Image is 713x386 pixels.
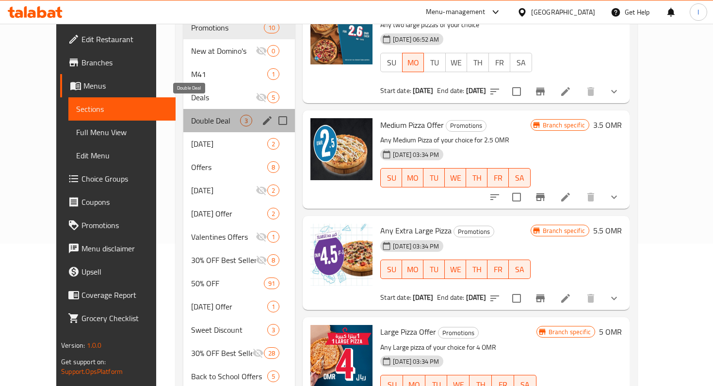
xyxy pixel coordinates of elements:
span: I [697,7,699,17]
div: Sweet Discount [191,324,267,336]
button: delete [579,287,602,310]
span: SU [385,171,398,185]
button: WE [445,260,466,279]
button: WE [445,168,466,187]
button: TH [466,260,487,279]
span: Deals [191,92,256,103]
button: show more [602,80,626,103]
button: SA [509,260,530,279]
span: Start date: [380,291,411,304]
a: Menu disclaimer [60,237,175,260]
span: MO [406,56,420,70]
div: [GEOGRAPHIC_DATA] [531,7,595,17]
svg: Inactive section [256,92,267,103]
button: MO [402,53,424,72]
span: SA [514,56,528,70]
a: Support.OpsPlatform [61,365,123,378]
span: Coverage Report [81,289,167,301]
div: Menu-management [426,6,486,18]
a: Full Menu View [68,121,175,144]
p: Any two large pizzas of your choice [380,19,532,31]
div: Promotions [191,22,264,33]
span: TH [470,262,484,277]
span: Select to update [506,81,527,102]
a: Promotions [60,214,175,237]
span: FR [491,171,505,185]
h6: 5.5 OMR [593,224,622,237]
svg: Inactive section [256,185,267,196]
span: Full Menu View [76,126,167,138]
b: [DATE] [413,291,433,304]
div: 30% OFF Best Sellers8 [183,248,295,272]
b: [DATE] [466,84,486,97]
span: Branch specific [539,121,589,130]
span: TU [427,171,441,185]
span: 30% OFF Best Sellers [191,254,256,266]
div: items [267,138,279,150]
button: TH [466,168,487,187]
span: [DATE] 03:34 PM [389,242,443,251]
h6: 3.5 OMR [593,118,622,132]
div: Valentines Offers1 [183,225,295,248]
div: Valentines Offers [191,231,256,243]
div: items [267,45,279,57]
div: items [267,301,279,312]
span: WE [450,56,463,70]
div: items [267,324,279,336]
span: Promotions [438,327,478,339]
div: Offers8 [183,155,295,179]
span: Branch specific [545,327,595,337]
span: [DATE] [191,138,267,150]
button: Branch-specific-item [529,185,552,209]
div: [DATE]2 [183,179,295,202]
button: SU [380,260,402,279]
span: 0 [268,46,279,56]
span: End date: [437,291,464,304]
span: [DATE] Offer [191,208,267,219]
span: Get support on: [61,355,106,368]
a: Edit menu item [560,86,571,97]
span: MO [406,262,420,277]
button: delete [579,80,602,103]
span: Sections [76,103,167,115]
a: Coverage Report [60,283,175,307]
img: 2 Large Pizzas Offer [310,2,373,64]
button: sort-choices [483,185,506,209]
img: Any Extra Large Pizza [310,224,373,286]
span: New at Domino's [191,45,256,57]
img: Medium Pizza Offer [310,118,373,180]
div: items [267,371,279,382]
button: WE [445,53,467,72]
button: TU [423,168,445,187]
a: Upsell [60,260,175,283]
span: FR [491,262,505,277]
span: Edit Restaurant [81,33,167,45]
span: Promotions [446,120,486,131]
span: 8 [268,163,279,172]
div: items [267,231,279,243]
div: Offers [191,161,267,173]
p: Any Medium Pizza of your choice for 2.5 OMR [380,134,530,146]
button: sort-choices [483,287,506,310]
span: TU [428,56,441,70]
button: Branch-specific-item [529,80,552,103]
div: 50% OFF [191,278,264,289]
svg: Inactive section [256,231,267,243]
button: delete [579,185,602,209]
span: 2 [268,139,279,149]
svg: Inactive section [256,254,267,266]
div: Promotions10 [183,16,295,39]
span: SU [385,262,398,277]
a: Edit menu item [560,191,571,203]
span: 30% OFF Best Sellers [191,347,252,359]
span: Branch specific [539,226,589,235]
div: [DATE]2 [183,132,295,155]
div: 30% OFF Best Sellers28 [183,341,295,365]
div: items [267,254,279,266]
span: FR [493,56,506,70]
a: Edit Restaurant [60,28,175,51]
span: TH [471,56,485,70]
button: TU [423,260,445,279]
span: 5 [268,372,279,381]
